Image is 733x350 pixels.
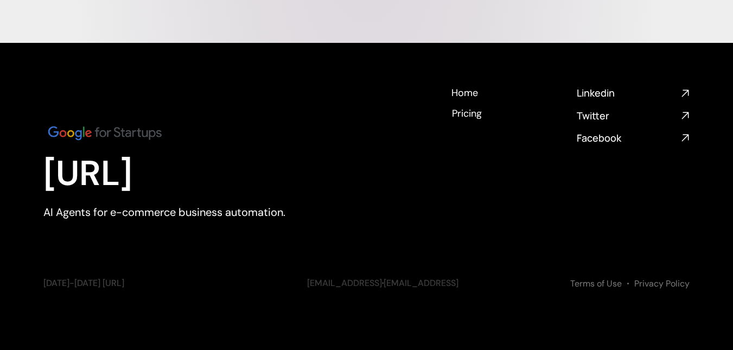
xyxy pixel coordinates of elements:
[577,86,690,100] a: Linkedin
[384,277,458,289] a: [EMAIL_ADDRESS]
[634,278,690,289] a: Privacy Policy
[577,131,690,145] a: Facebook
[577,86,677,100] h4: Linkedin
[43,277,285,289] p: [DATE]-[DATE] [URL]
[452,107,482,120] h4: Pricing
[43,205,342,220] p: AI Agents for e-commerce business automation.
[577,86,690,145] nav: Social media links
[577,109,690,123] a: Twitter
[451,86,478,100] h4: Home
[577,109,677,123] h4: Twitter
[451,86,564,119] nav: Footer navigation
[451,107,482,119] a: Pricing
[43,153,342,195] h1: [URL]
[307,277,382,289] a: [EMAIL_ADDRESS]
[570,278,622,289] a: Terms of Use
[307,277,549,289] p: ·
[451,86,479,98] a: Home
[577,131,677,145] h4: Facebook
